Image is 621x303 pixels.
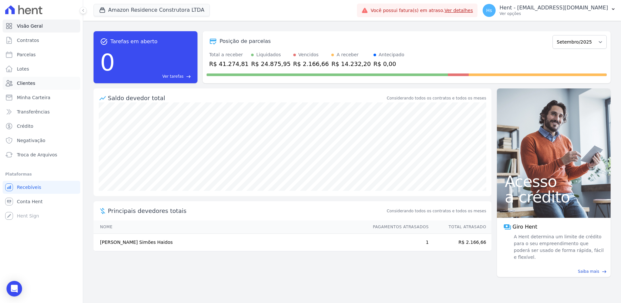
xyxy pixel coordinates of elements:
[17,23,43,29] span: Visão Geral
[17,109,50,115] span: Transferências
[94,4,210,16] button: Amazon Residence Construtora LTDA
[209,51,248,58] div: Total a receber
[17,184,41,191] span: Recebíveis
[387,95,486,101] div: Considerando todos os contratos e todos os meses
[3,77,80,90] a: Clientes
[387,208,486,214] span: Considerando todos os contratos e todos os meses
[3,181,80,194] a: Recebíveis
[17,137,45,144] span: Negativação
[602,269,607,274] span: east
[3,105,80,118] a: Transferências
[17,66,29,72] span: Lotes
[17,94,50,101] span: Minha Carteira
[17,151,57,158] span: Troca de Arquivos
[108,94,386,102] div: Saldo devedor total
[220,37,271,45] div: Posição de parcelas
[331,59,371,68] div: R$ 14.232,20
[17,80,35,86] span: Clientes
[505,174,603,189] span: Acesso
[500,11,608,16] p: Ver opções
[379,51,404,58] div: Antecipado
[293,59,329,68] div: R$ 2.166,66
[3,120,80,133] a: Crédito
[162,73,184,79] span: Ver tarefas
[17,198,43,205] span: Conta Hent
[501,269,607,274] a: Saiba mais east
[3,48,80,61] a: Parcelas
[3,34,80,47] a: Contratos
[3,148,80,161] a: Troca de Arquivos
[513,223,537,231] span: Giro Hent
[110,38,158,46] span: Tarefas em aberto
[371,7,473,14] span: Você possui fatura(s) em atraso.
[477,1,621,20] button: Hs Hent - [EMAIL_ADDRESS][DOMAIN_NAME] Ver opções
[251,59,290,68] div: R$ 24.875,95
[118,73,191,79] a: Ver tarefas east
[429,234,491,251] td: R$ 2.166,66
[505,189,603,205] span: a crédito
[94,220,367,234] th: Nome
[3,91,80,104] a: Minha Carteira
[429,220,491,234] th: Total Atrasado
[578,269,599,274] span: Saiba mais
[374,59,404,68] div: R$ 0,00
[486,8,492,13] span: Hs
[100,38,108,46] span: task_alt
[5,170,78,178] div: Plataformas
[3,195,80,208] a: Conta Hent
[94,234,367,251] td: [PERSON_NAME] Simões Haidos
[500,5,608,11] p: Hent - [EMAIL_ADDRESS][DOMAIN_NAME]
[298,51,319,58] div: Vencidos
[336,51,359,58] div: A receber
[100,46,115,79] div: 0
[367,234,429,251] td: 1
[3,20,80,33] a: Visão Geral
[6,281,22,296] div: Open Intercom Messenger
[3,134,80,147] a: Negativação
[3,62,80,75] a: Lotes
[444,8,473,13] a: Ver detalhes
[513,233,604,261] span: A Hent determina um limite de crédito para o seu empreendimento que poderá ser usado de forma ráp...
[17,37,39,44] span: Contratos
[256,51,281,58] div: Liquidados
[17,51,36,58] span: Parcelas
[108,206,386,215] span: Principais devedores totais
[367,220,429,234] th: Pagamentos Atrasados
[17,123,33,129] span: Crédito
[209,59,248,68] div: R$ 41.274,81
[186,74,191,79] span: east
